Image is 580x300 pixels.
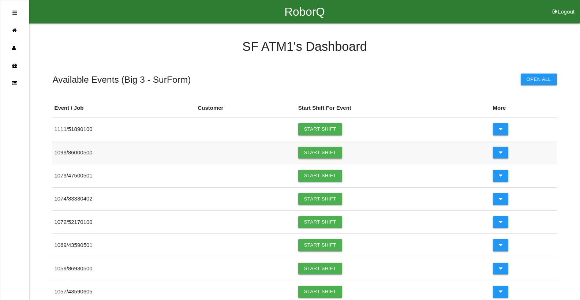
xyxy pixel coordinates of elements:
td: 1074 / 83330402 [52,187,196,210]
td: 1072 / 52170100 [52,210,196,233]
a: Start Shift [298,147,342,158]
a: Start Shift [298,239,342,251]
div: Open [12,4,17,22]
th: Event / Job [52,98,196,118]
th: Start Shift For Event [296,98,491,118]
td: 1099 / 86000500 [52,141,196,164]
td: 1069 / 43590501 [52,234,196,257]
button: Open All [521,74,557,85]
a: Start Shift [298,170,342,181]
a: Start Shift [298,286,342,297]
th: More [491,98,557,118]
a: Start Shift [298,216,342,228]
a: Start Shift [298,263,342,274]
h5: Available Events ( Big 3 - SurForm ) [52,75,191,85]
a: Start Shift [298,123,342,135]
td: 1111 / 51890100 [52,118,196,141]
h4: SF ATM1 's Dashboard [52,40,557,54]
td: 1079 / 47500501 [52,164,196,187]
td: 1059 / 86930500 [52,257,196,280]
th: Customer [196,98,296,118]
a: Start Shift [298,193,342,205]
